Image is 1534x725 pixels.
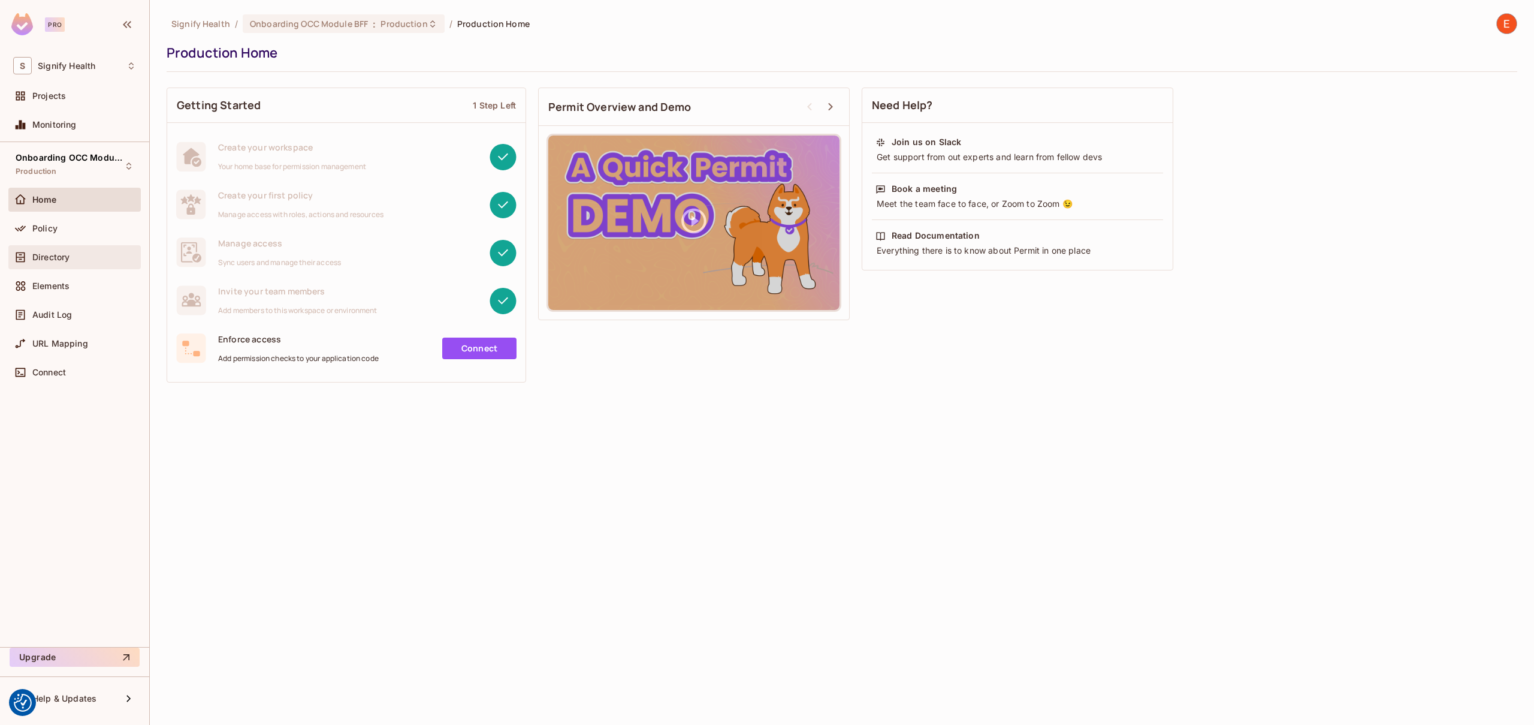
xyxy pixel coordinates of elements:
span: Production [381,18,427,29]
span: Enforce access [218,333,379,345]
span: Sync users and manage their access [218,258,341,267]
span: Audit Log [32,310,72,320]
span: URL Mapping [32,339,88,348]
span: Create your workspace [218,142,366,153]
span: Manage access [218,237,341,249]
div: Book a meeting [892,183,957,195]
div: 1 Step Left [473,100,516,111]
span: S [13,57,32,74]
li: / [235,18,238,29]
span: Help & Updates [32,694,96,703]
img: SReyMgAAAABJRU5ErkJggg== [11,13,33,35]
div: Meet the team face to face, or Zoom to Zoom 😉 [875,198,1159,210]
span: Manage access with roles, actions and resources [218,210,383,219]
span: Create your first policy [218,189,383,201]
span: Getting Started [177,98,261,113]
span: Add members to this workspace or environment [218,306,378,315]
button: Upgrade [10,648,140,667]
span: Onboarding OCC Module BFF [16,153,123,163]
span: Policy [32,224,58,233]
span: : [372,19,376,29]
button: Consent Preferences [14,694,32,712]
span: Need Help? [872,98,933,113]
span: Production Home [457,18,530,29]
span: Directory [32,252,70,262]
span: the active workspace [171,18,230,29]
li: / [449,18,452,29]
span: Elements [32,281,70,291]
div: Read Documentation [892,230,980,242]
div: Get support from out experts and learn from fellow devs [875,151,1159,163]
div: Pro [45,17,65,32]
span: Connect [32,368,66,377]
img: Revisit consent button [14,694,32,712]
span: Permit Overview and Demo [548,100,691,115]
span: Onboarding OCC Module BFF [250,18,368,29]
span: Invite your team members [218,285,378,297]
img: Ebin Chathoth Sleeba [1497,14,1517,34]
span: Monitoring [32,120,77,130]
span: Add permission checks to your application code [218,354,379,363]
span: Workspace: Signify Health [38,61,95,71]
div: Join us on Slack [892,136,961,148]
span: Home [32,195,57,204]
div: Everything there is to know about Permit in one place [875,245,1159,257]
a: Connect [442,338,517,359]
span: Your home base for permission management [218,162,366,172]
div: Production Home [167,44,1511,62]
span: Projects [32,91,66,101]
span: Production [16,167,57,176]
